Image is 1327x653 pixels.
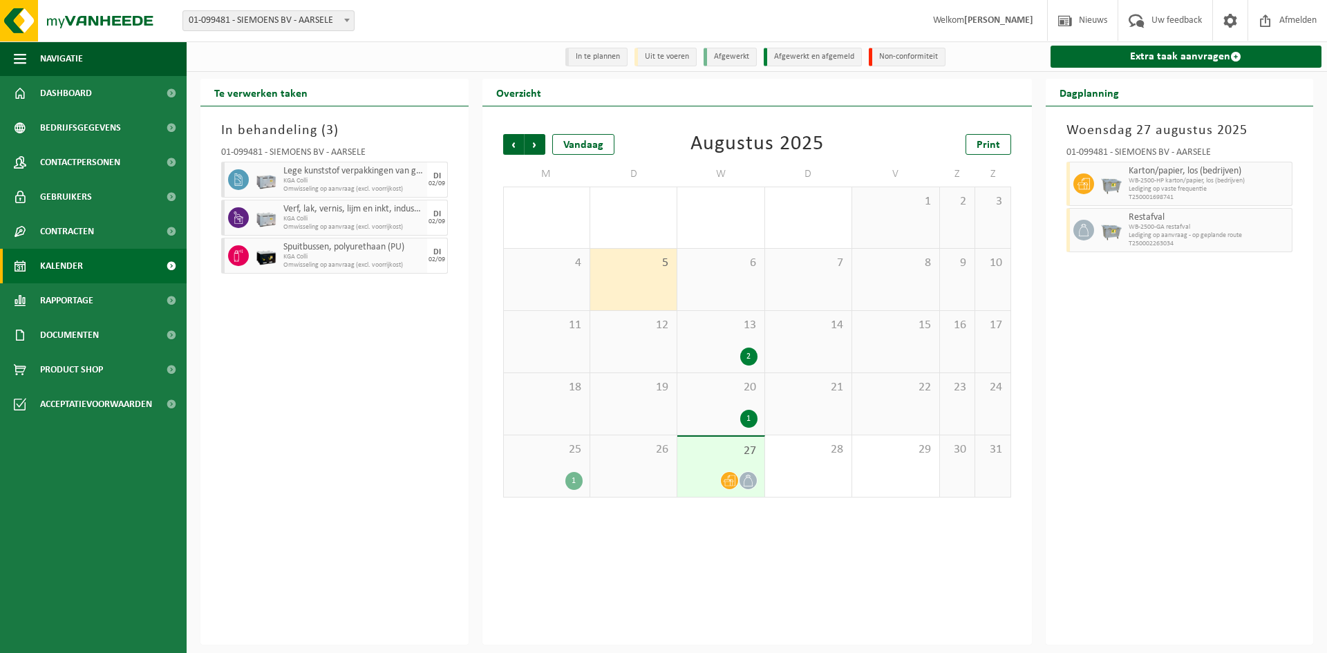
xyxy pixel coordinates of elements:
[597,380,670,395] span: 19
[40,41,83,76] span: Navigatie
[283,261,424,269] span: Omwisseling op aanvraag (excl. voorrijkost)
[982,442,1003,457] span: 31
[947,194,968,209] span: 2
[40,387,152,422] span: Acceptatievoorwaarden
[597,256,670,271] span: 5
[975,162,1010,187] td: Z
[511,256,583,271] span: 4
[1051,46,1322,68] a: Extra taak aanvragen
[772,318,845,333] span: 14
[764,48,862,66] li: Afgewerkt en afgemeld
[40,180,92,214] span: Gebruikers
[947,380,968,395] span: 23
[40,76,92,111] span: Dashboard
[40,283,93,318] span: Rapportage
[40,352,103,387] span: Product Shop
[940,162,975,187] td: Z
[565,472,583,490] div: 1
[256,245,276,266] img: PB-LB-0680-HPE-BK-11
[283,215,424,223] span: KGA Colli
[433,248,441,256] div: DI
[947,442,968,457] span: 30
[852,162,939,187] td: V
[525,134,545,155] span: Volgende
[982,318,1003,333] span: 17
[1129,166,1289,177] span: Karton/papier, los (bedrijven)
[429,180,445,187] div: 02/09
[511,318,583,333] span: 11
[1129,185,1289,193] span: Lediging op vaste frequentie
[684,318,757,333] span: 13
[684,256,757,271] span: 6
[859,380,932,395] span: 22
[859,442,932,457] span: 29
[1101,173,1122,194] img: WB-2500-GAL-GY-01
[503,162,590,187] td: M
[183,11,354,30] span: 01-099481 - SIEMOENS BV - AARSELE
[859,194,932,209] span: 1
[765,162,852,187] td: D
[772,380,845,395] span: 21
[947,318,968,333] span: 16
[433,210,441,218] div: DI
[511,442,583,457] span: 25
[966,134,1011,155] a: Print
[40,145,120,180] span: Contactpersonen
[947,256,968,271] span: 9
[1129,193,1289,202] span: T250001698741
[256,169,276,190] img: PB-LB-0680-HPE-GY-01
[40,249,83,283] span: Kalender
[772,256,845,271] span: 7
[982,194,1003,209] span: 3
[283,242,424,253] span: Spuitbussen, polyurethaan (PU)
[482,79,555,106] h2: Overzicht
[511,380,583,395] span: 18
[503,134,524,155] span: Vorige
[565,48,628,66] li: In te plannen
[326,124,334,138] span: 3
[634,48,697,66] li: Uit te voeren
[1066,120,1293,141] h3: Woensdag 27 augustus 2025
[1129,231,1289,240] span: Lediging op aanvraag - op geplande route
[283,253,424,261] span: KGA Colli
[429,218,445,225] div: 02/09
[1101,220,1122,240] img: WB-2500-GAL-GY-01
[684,444,757,459] span: 27
[433,172,441,180] div: DI
[977,140,1000,151] span: Print
[552,134,614,155] div: Vandaag
[859,318,932,333] span: 15
[1129,177,1289,185] span: WB-2500-HP karton/papier, los (bedrijven)
[1129,240,1289,248] span: T250002263034
[40,318,99,352] span: Documenten
[40,111,121,145] span: Bedrijfsgegevens
[982,256,1003,271] span: 10
[283,185,424,193] span: Omwisseling op aanvraag (excl. voorrijkost)
[684,380,757,395] span: 20
[772,442,845,457] span: 28
[283,223,424,231] span: Omwisseling op aanvraag (excl. voorrijkost)
[1066,148,1293,162] div: 01-099481 - SIEMOENS BV - AARSELE
[221,148,448,162] div: 01-099481 - SIEMOENS BV - AARSELE
[982,380,1003,395] span: 24
[40,214,94,249] span: Contracten
[283,177,424,185] span: KGA Colli
[1129,223,1289,231] span: WB-2500-GA restafval
[859,256,932,271] span: 8
[869,48,945,66] li: Non-conformiteit
[256,207,276,228] img: PB-LB-0680-HPE-GY-11
[283,166,424,177] span: Lege kunststof verpakkingen van gevaarlijke stoffen
[1129,212,1289,223] span: Restafval
[590,162,677,187] td: D
[221,120,448,141] h3: In behandeling ( )
[283,204,424,215] span: Verf, lak, vernis, lijm en inkt, industrieel in kleinverpakking
[200,79,321,106] h2: Te verwerken taken
[677,162,764,187] td: W
[597,442,670,457] span: 26
[740,348,757,366] div: 2
[690,134,824,155] div: Augustus 2025
[704,48,757,66] li: Afgewerkt
[740,410,757,428] div: 1
[429,256,445,263] div: 02/09
[964,15,1033,26] strong: [PERSON_NAME]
